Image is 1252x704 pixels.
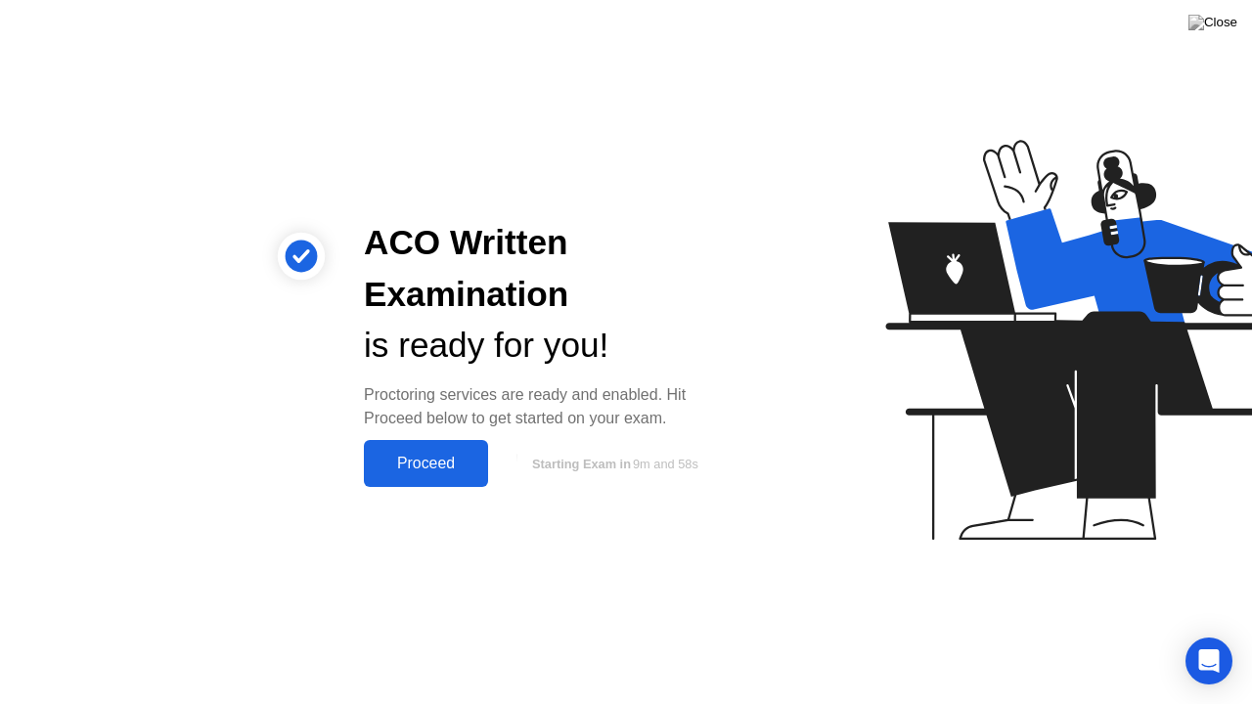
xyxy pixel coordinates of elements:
[364,217,728,321] div: ACO Written Examination
[364,383,728,430] div: Proctoring services are ready and enabled. Hit Proceed below to get started on your exam.
[1188,15,1237,30] img: Close
[498,445,728,482] button: Starting Exam in9m and 58s
[370,455,482,472] div: Proceed
[364,440,488,487] button: Proceed
[364,320,728,372] div: is ready for you!
[1185,638,1232,684] div: Open Intercom Messenger
[633,457,698,471] span: 9m and 58s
